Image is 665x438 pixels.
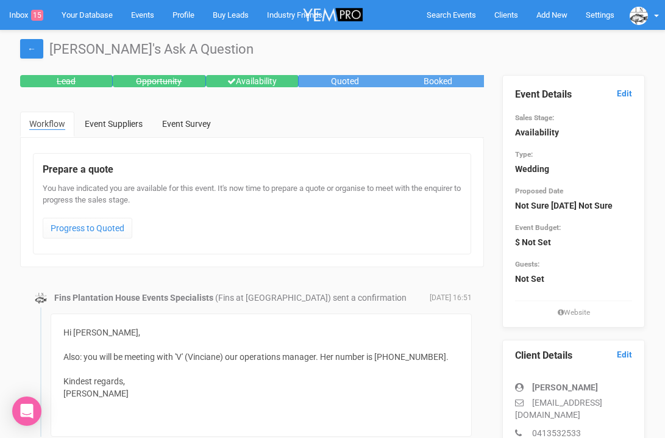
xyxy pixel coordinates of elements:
[20,39,43,59] a: ←
[31,10,43,21] span: 15
[515,127,559,137] strong: Availability
[515,201,613,210] strong: Not Sure [DATE] Not Sure
[299,75,391,87] div: Quoted
[54,293,213,303] strong: Fins Plantation House Events Specialists
[515,237,551,247] strong: $ Not Set
[617,349,632,361] a: Edit
[76,112,152,136] a: Event Suppliers
[515,397,632,421] p: [EMAIL_ADDRESS][DOMAIN_NAME]
[63,326,459,424] div: Hi [PERSON_NAME], Also: you will be meeting with 'V' (Vinciane) our operations manager. Her numbe...
[427,10,476,20] span: Search Events
[515,260,539,268] small: Guests:
[215,293,407,303] span: (Fins at [GEOGRAPHIC_DATA]) sent a confirmation
[43,163,461,177] legend: Prepare a quote
[206,75,299,87] div: Availability
[536,10,567,20] span: Add New
[391,75,484,87] div: Booked
[515,223,561,232] small: Event Budget:
[35,292,47,304] img: data
[515,150,533,159] small: Type:
[43,218,132,239] a: Progress to Quoted
[430,293,472,303] span: [DATE] 16:51
[43,183,461,245] div: You have indicated you are available for this event. It's now time to prepare a quote or organise...
[532,382,598,392] strong: [PERSON_NAME]
[515,113,554,122] small: Sales Stage:
[515,349,632,363] legend: Client Details
[617,88,632,99] a: Edit
[515,187,563,195] small: Proposed Date
[153,112,220,136] a: Event Survey
[113,75,205,87] div: Opportunity
[20,42,645,57] h1: [PERSON_NAME]'s Ask A Question
[515,274,544,284] strong: Not Set
[515,164,549,174] strong: Wedding
[630,7,648,25] img: data
[515,307,632,318] small: Website
[20,112,74,137] a: Workflow
[20,75,113,87] div: Lead
[515,88,632,102] legend: Event Details
[494,10,518,20] span: Clients
[12,397,41,426] div: Open Intercom Messenger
